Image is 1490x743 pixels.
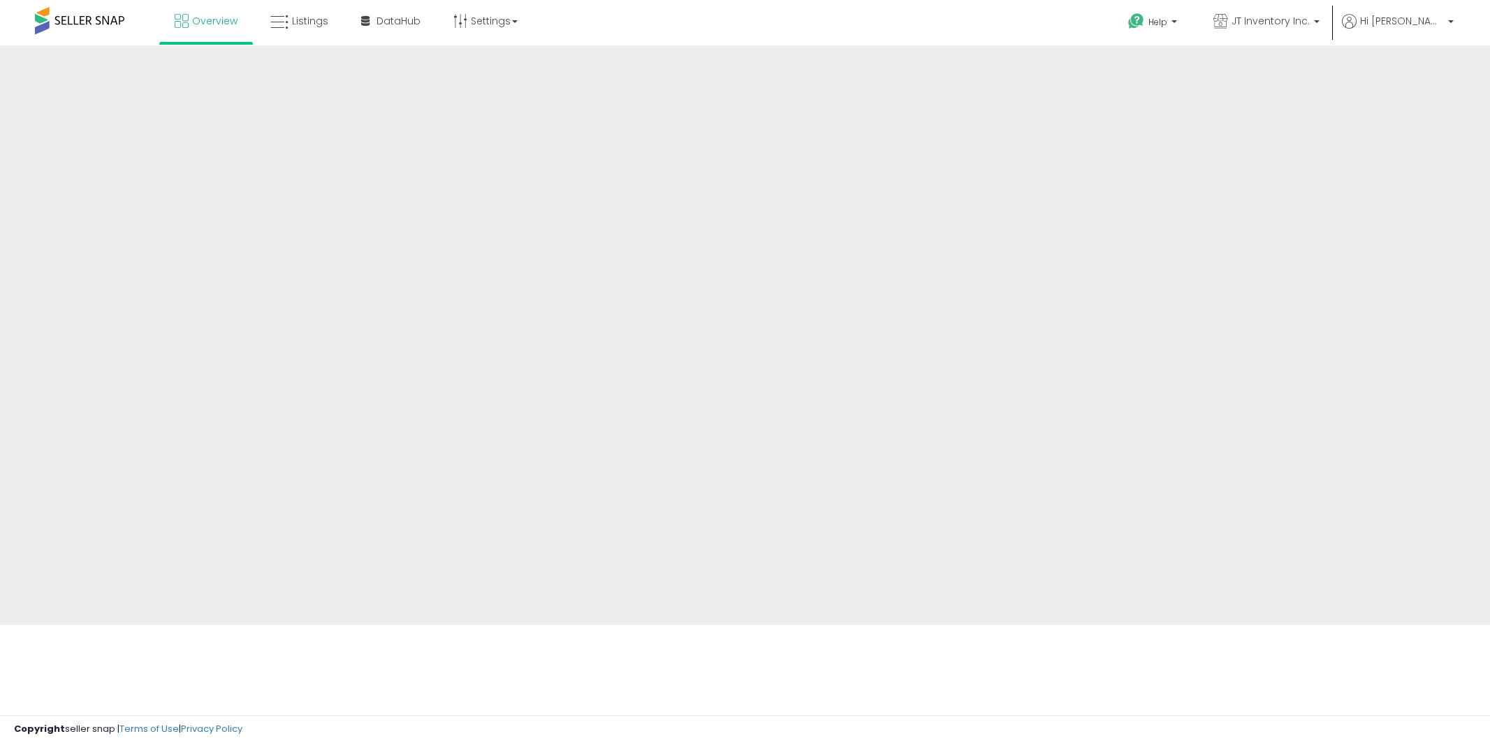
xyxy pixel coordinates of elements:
[1232,14,1310,28] span: JT Inventory Inc.
[1360,14,1444,28] span: Hi [PERSON_NAME]
[192,14,238,28] span: Overview
[292,14,328,28] span: Listings
[1117,2,1191,45] a: Help
[1127,13,1145,30] i: Get Help
[1148,16,1167,28] span: Help
[1342,14,1454,45] a: Hi [PERSON_NAME]
[377,14,421,28] span: DataHub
